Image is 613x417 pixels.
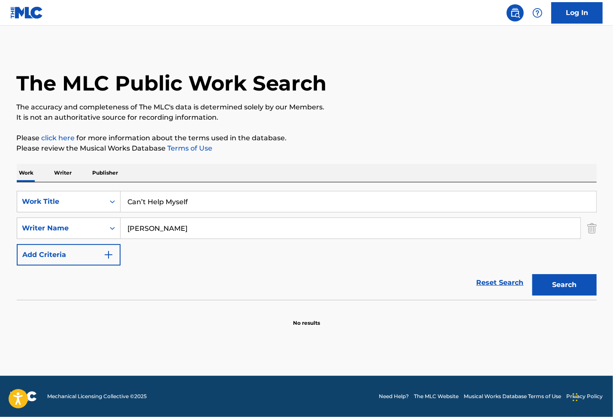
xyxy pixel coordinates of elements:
[17,143,597,154] p: Please review the Musical Works Database
[17,191,597,300] form: Search Form
[551,2,603,24] a: Log In
[17,112,597,123] p: It is not an authoritative source for recording information.
[17,164,36,182] p: Work
[379,393,409,400] a: Need Help?
[464,393,561,400] a: Musical Works Database Terms of Use
[414,393,459,400] a: The MLC Website
[52,164,75,182] p: Writer
[17,70,327,96] h1: The MLC Public Work Search
[532,8,543,18] img: help
[570,376,613,417] iframe: Chat Widget
[507,4,524,21] a: Public Search
[472,273,528,292] a: Reset Search
[22,223,100,233] div: Writer Name
[22,196,100,207] div: Work Title
[166,144,213,152] a: Terms of Use
[566,393,603,400] a: Privacy Policy
[532,274,597,296] button: Search
[17,244,121,266] button: Add Criteria
[587,218,597,239] img: Delete Criterion
[10,6,43,19] img: MLC Logo
[510,8,520,18] img: search
[10,391,37,402] img: logo
[573,384,578,410] div: Drag
[103,250,114,260] img: 9d2ae6d4665cec9f34b9.svg
[293,309,320,327] p: No results
[90,164,121,182] p: Publisher
[47,393,147,400] span: Mechanical Licensing Collective © 2025
[42,134,75,142] a: click here
[529,4,546,21] div: Help
[17,102,597,112] p: The accuracy and completeness of The MLC's data is determined solely by our Members.
[17,133,597,143] p: Please for more information about the terms used in the database.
